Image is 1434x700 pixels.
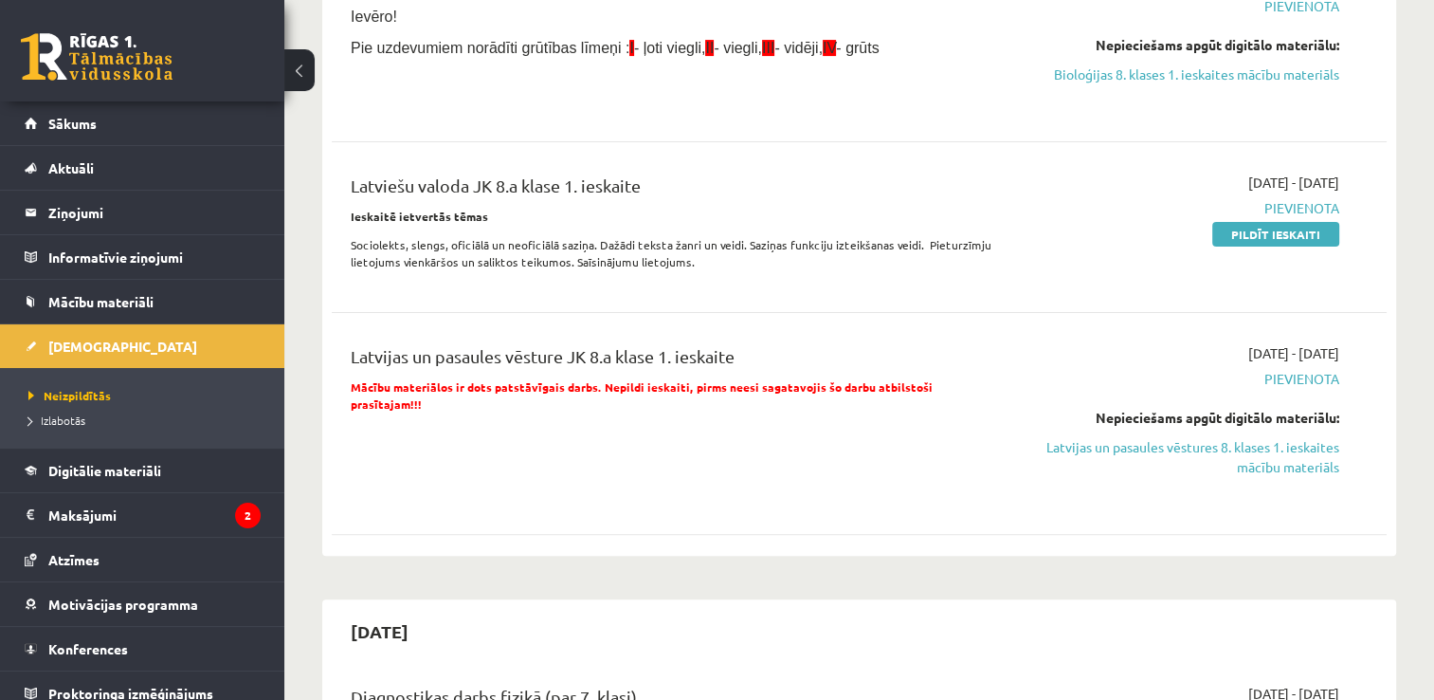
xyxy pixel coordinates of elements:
a: Rīgas 1. Tālmācības vidusskola [21,33,172,81]
a: Pildīt ieskaiti [1212,222,1339,247]
span: Sākums [48,115,97,132]
span: Konferences [48,640,128,657]
span: III [762,40,774,56]
span: Mācību materiāli [48,293,154,310]
div: Latviešu valoda JK 8.a klase 1. ieskaite [351,173,1000,208]
span: [DATE] - [DATE] [1248,343,1339,363]
span: Atzīmes [48,551,100,568]
span: Pie uzdevumiem norādīti grūtības līmeņi : - ļoti viegli, - viegli, - vidēji, - grūts [351,40,880,56]
a: Informatīvie ziņojumi [25,235,261,279]
a: Aktuāli [25,146,261,190]
p: Sociolekts, slengs, oficiālā un neoficiālā saziņa. Dažādi teksta žanri un veidi. Saziņas funkciju... [351,236,1000,270]
span: [DATE] - [DATE] [1248,173,1339,193]
span: Digitālie materiāli [48,462,161,479]
span: Neizpildītās [28,388,111,403]
legend: Maksājumi [48,493,261,537]
h2: [DATE] [332,609,427,654]
span: IV [823,40,836,56]
a: Sākums [25,101,261,145]
a: Mācību materiāli [25,280,261,323]
div: Nepieciešams apgūt digitālo materiālu: [1028,408,1339,428]
a: Neizpildītās [28,387,265,404]
a: Maksājumi2 [25,493,261,537]
a: Atzīmes [25,538,261,581]
span: Aktuāli [48,159,94,176]
span: Motivācijas programma [48,596,198,613]
a: Izlabotās [28,412,265,429]
span: Izlabotās [28,413,85,428]
a: Bioloģijas 8. klases 1. ieskaites mācību materiāls [1028,64,1339,84]
span: II [705,40,714,56]
a: Digitālie materiāli [25,449,261,492]
a: Konferences [25,627,261,671]
strong: Ieskaitē ietvertās tēmas [351,209,488,224]
a: Latvijas un pasaules vēstures 8. klases 1. ieskaites mācību materiāls [1028,437,1339,477]
legend: Ziņojumi [48,191,261,234]
div: Latvijas un pasaules vēsture JK 8.a klase 1. ieskaite [351,343,1000,378]
div: Nepieciešams apgūt digitālo materiālu: [1028,35,1339,55]
legend: Informatīvie ziņojumi [48,235,261,279]
span: Pievienota [1028,198,1339,218]
i: 2 [235,503,261,528]
a: Ziņojumi [25,191,261,234]
span: I [629,40,633,56]
a: Motivācijas programma [25,582,261,626]
span: [DEMOGRAPHIC_DATA] [48,338,197,355]
a: [DEMOGRAPHIC_DATA] [25,324,261,368]
span: Pievienota [1028,369,1339,389]
span: Mācību materiālos ir dots patstāvīgais darbs. Nepildi ieskaiti, pirms neesi sagatavojis šo darbu ... [351,379,933,412]
span: Ievēro! [351,9,397,25]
